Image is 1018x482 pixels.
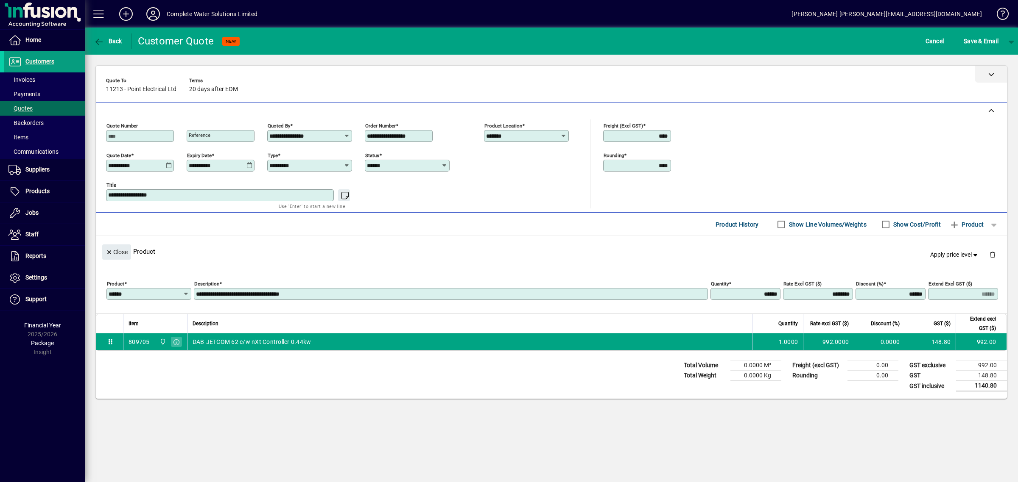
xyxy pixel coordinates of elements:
span: Item [129,319,139,328]
button: Cancel [923,33,946,49]
td: Freight (excl GST) [788,360,847,371]
a: Payments [4,87,85,101]
a: Backorders [4,116,85,130]
span: Financial Year [24,322,61,329]
mat-label: Quote number [106,123,138,129]
button: Apply price level [927,247,983,263]
mat-label: Description [194,281,219,287]
mat-label: Rate excl GST ($) [783,281,822,287]
span: Home [25,36,41,43]
a: Suppliers [4,159,85,180]
span: Backorders [8,119,44,126]
span: Products [25,188,50,194]
mat-label: Title [106,182,116,188]
span: Description [193,319,218,328]
mat-label: Reference [189,132,210,138]
span: Discount (%) [871,319,900,328]
span: Items [8,134,28,141]
span: Payments [8,91,40,97]
span: Package [31,340,54,346]
td: Total Weight [680,371,730,381]
mat-label: Product [107,281,124,287]
span: Apply price level [930,250,979,259]
span: Motueka [157,337,167,346]
app-page-header-button: Back [85,33,131,49]
span: Jobs [25,209,39,216]
button: Save & Email [959,33,1003,49]
td: 148.80 [905,333,956,350]
app-page-header-button: Delete [982,251,1003,258]
span: Quantity [778,319,798,328]
a: Knowledge Base [990,2,1007,29]
div: 992.0000 [808,338,849,346]
span: Extend excl GST ($) [961,314,996,333]
span: Invoices [8,76,35,83]
mat-label: Freight (excl GST) [604,123,643,129]
button: Close [102,244,131,260]
span: Suppliers [25,166,50,173]
mat-label: Status [365,152,379,158]
a: Support [4,289,85,310]
div: Complete Water Solutions Limited [167,7,258,21]
a: Settings [4,267,85,288]
span: ave & Email [964,34,998,48]
span: Staff [25,231,39,238]
a: Jobs [4,202,85,224]
a: Invoices [4,72,85,87]
label: Show Line Volumes/Weights [787,220,867,229]
a: Quotes [4,101,85,116]
span: DAB-JETCOM 62 c/w nXt Controller 0.44kw [193,338,311,346]
td: 0.0000 M³ [730,360,781,371]
span: Reports [25,252,46,259]
mat-label: Quoted by [268,123,290,129]
button: Product [945,217,988,232]
span: Support [25,296,47,302]
td: GST exclusive [905,360,956,371]
a: Communications [4,144,85,159]
label: Show Cost/Profit [892,220,941,229]
mat-hint: Use 'Enter' to start a new line [279,201,345,211]
td: 0.00 [847,360,898,371]
button: Delete [982,244,1003,265]
span: 1.0000 [779,338,798,346]
a: Staff [4,224,85,245]
div: [PERSON_NAME] [PERSON_NAME][EMAIL_ADDRESS][DOMAIN_NAME] [791,7,982,21]
button: Back [92,33,124,49]
span: Cancel [926,34,944,48]
span: Close [106,245,128,259]
span: Quotes [8,105,33,112]
span: Communications [8,148,59,155]
button: Product History [712,217,762,232]
td: GST inclusive [905,381,956,391]
td: 148.80 [956,371,1007,381]
mat-label: Expiry date [187,152,212,158]
app-page-header-button: Close [100,248,133,255]
mat-label: Extend excl GST ($) [929,281,972,287]
td: 992.00 [956,360,1007,371]
td: 992.00 [956,333,1007,350]
span: Product History [716,218,759,231]
span: Product [949,218,984,231]
a: Products [4,181,85,202]
mat-label: Product location [484,123,522,129]
mat-label: Type [268,152,278,158]
span: Settings [25,274,47,281]
span: Back [94,38,122,44]
td: 1140.80 [956,381,1007,391]
button: Profile [140,6,167,22]
a: Reports [4,246,85,267]
div: Customer Quote [138,34,214,48]
span: 11213 - Point Electrical Ltd [106,86,176,93]
button: Add [112,6,140,22]
span: 20 days after EOM [189,86,238,93]
td: 0.0000 [854,333,905,350]
mat-label: Order number [365,123,396,129]
div: 809705 [129,338,150,346]
td: GST [905,371,956,381]
td: Rounding [788,371,847,381]
mat-label: Quantity [711,281,729,287]
mat-label: Discount (%) [856,281,884,287]
mat-label: Quote date [106,152,131,158]
td: 0.00 [847,371,898,381]
span: Customers [25,58,54,65]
